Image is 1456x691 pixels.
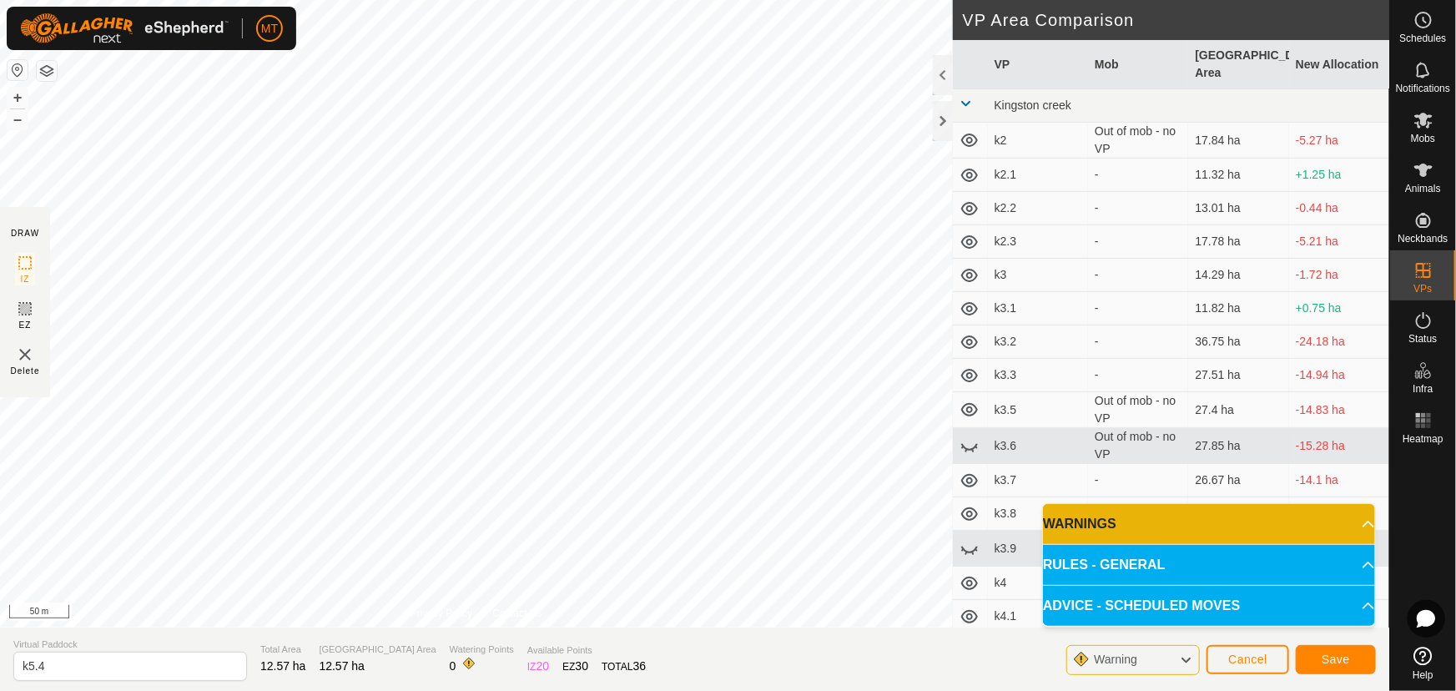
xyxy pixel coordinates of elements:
span: Warning [1094,653,1137,666]
td: k2.1 [988,159,1088,192]
td: k3.9 [988,531,1088,567]
span: Virtual Paddock [13,638,247,652]
td: 14.29 ha [1188,259,1288,292]
img: VP [15,345,35,365]
td: k4 [988,567,1088,600]
span: ADVICE - SCHEDULED MOVES [1043,596,1240,616]
div: - [1095,166,1181,184]
span: Notifications [1396,83,1450,93]
div: - [1095,300,1181,317]
td: -14.83 ha [1289,392,1389,428]
td: -5.21 ha [1289,225,1389,259]
td: 36.75 ha [1188,325,1288,359]
td: 27.85 ha [1188,428,1288,464]
td: k2 [988,123,1088,159]
div: Out of mob - no VP [1095,428,1181,463]
span: Help [1413,670,1433,680]
th: Mob [1088,40,1188,89]
span: [GEOGRAPHIC_DATA] Area [320,643,436,657]
td: -14.94 ha [1289,359,1389,392]
th: [GEOGRAPHIC_DATA] Area [1188,40,1288,89]
button: Cancel [1207,645,1289,674]
p-accordion-header: ADVICE - SCHEDULED MOVES [1043,586,1375,626]
span: Save [1322,653,1350,666]
td: 37.12 ha [1188,497,1288,531]
th: VP [988,40,1088,89]
img: Gallagher Logo [20,13,229,43]
td: k3.2 [988,325,1088,359]
h2: VP Area Comparison [963,10,1390,30]
div: - [1095,333,1181,351]
td: -24.18 ha [1289,325,1389,359]
td: -15.28 ha [1289,428,1389,464]
div: - [1095,233,1181,250]
td: 17.78 ha [1188,225,1288,259]
td: -5.27 ha [1289,123,1389,159]
span: Cancel [1228,653,1267,666]
div: EZ [562,658,588,675]
td: k3.7 [988,464,1088,497]
span: Schedules [1399,33,1446,43]
span: VPs [1413,284,1432,294]
span: Kingston creek [995,98,1072,112]
td: k3.1 [988,292,1088,325]
td: k2.3 [988,225,1088,259]
a: Privacy Policy [411,606,473,621]
button: Save [1296,645,1376,674]
span: 0 [450,659,456,673]
a: Help [1390,640,1456,687]
td: -14.1 ha [1289,464,1389,497]
div: Out of mob - no VP [1095,392,1181,427]
a: Contact Us [492,606,542,621]
p-accordion-header: RULES - GENERAL [1043,545,1375,585]
span: Animals [1405,184,1441,194]
span: Infra [1413,384,1433,394]
td: +1.25 ha [1289,159,1389,192]
p-accordion-header: WARNINGS [1043,504,1375,544]
span: Watering Points [450,643,514,657]
td: k3.6 [988,428,1088,464]
td: 13.01 ha [1188,192,1288,225]
div: - [1095,472,1181,489]
span: 30 [576,659,589,673]
span: WARNINGS [1043,514,1116,534]
td: k2.2 [988,192,1088,225]
td: -24.55 ha [1289,497,1389,531]
span: Heatmap [1403,434,1443,444]
span: Available Points [527,643,646,658]
span: Delete [11,365,40,377]
span: 36 [633,659,647,673]
div: IZ [527,658,549,675]
span: MT [261,20,278,38]
span: IZ [21,273,30,285]
td: k3.8 [988,497,1088,531]
div: TOTAL [602,658,646,675]
td: 17.84 ha [1188,123,1288,159]
td: 27.51 ha [1188,359,1288,392]
td: 27.4 ha [1188,392,1288,428]
div: DRAW [11,227,39,240]
span: EZ [19,319,32,331]
div: - [1095,366,1181,384]
span: Status [1408,334,1437,344]
td: k3.3 [988,359,1088,392]
div: - [1095,266,1181,284]
td: -1.72 ha [1289,259,1389,292]
button: + [8,88,28,108]
span: RULES - GENERAL [1043,555,1166,575]
span: 12.57 ha [260,659,306,673]
span: 20 [537,659,550,673]
span: Neckbands [1398,234,1448,244]
button: – [8,109,28,129]
td: k3.5 [988,392,1088,428]
td: 26.67 ha [1188,464,1288,497]
th: New Allocation [1289,40,1389,89]
button: Reset Map [8,60,28,80]
span: Total Area [260,643,306,657]
div: Out of mob - no VP [1095,123,1181,158]
td: +0.75 ha [1289,292,1389,325]
td: k4.1 [988,600,1088,633]
td: 11.82 ha [1188,292,1288,325]
button: Map Layers [37,61,57,81]
span: Mobs [1411,134,1435,144]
